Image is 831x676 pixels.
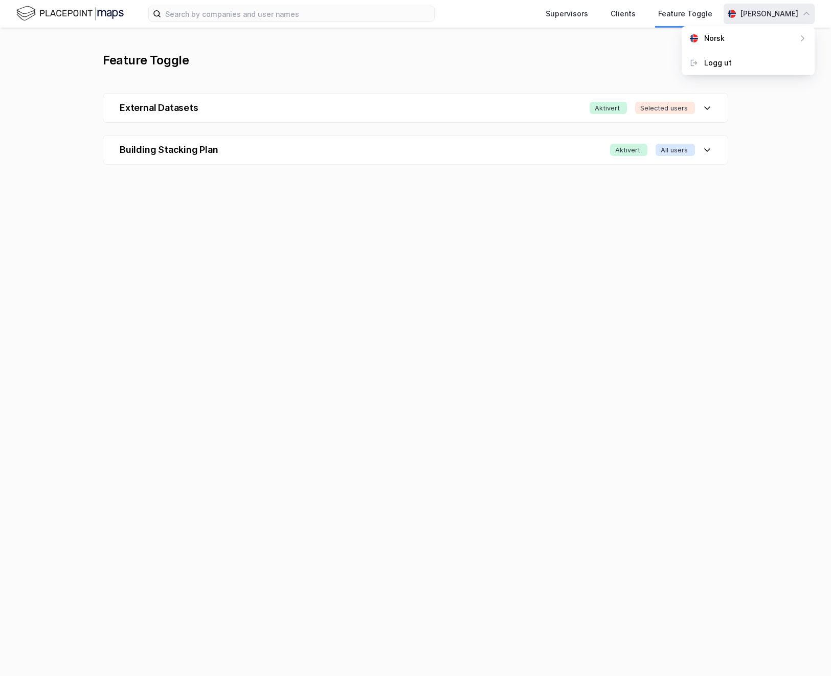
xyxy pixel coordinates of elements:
[120,102,198,114] div: External Datasets
[740,8,798,20] div: [PERSON_NAME]
[780,627,831,676] iframe: Chat Widget
[103,52,189,69] div: Feature Toggle
[780,627,831,676] div: Kontrollprogram for chat
[120,144,218,156] div: Building Stacking Plan
[16,5,124,22] img: logo.f888ab2527a4732fd821a326f86c7f29.svg
[704,57,732,69] div: Logg ut
[704,32,725,44] div: Norsk
[611,8,636,20] div: Clients
[546,8,588,20] div: Supervisors
[161,6,434,21] input: Search by companies and user names
[658,8,712,20] div: Feature Toggle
